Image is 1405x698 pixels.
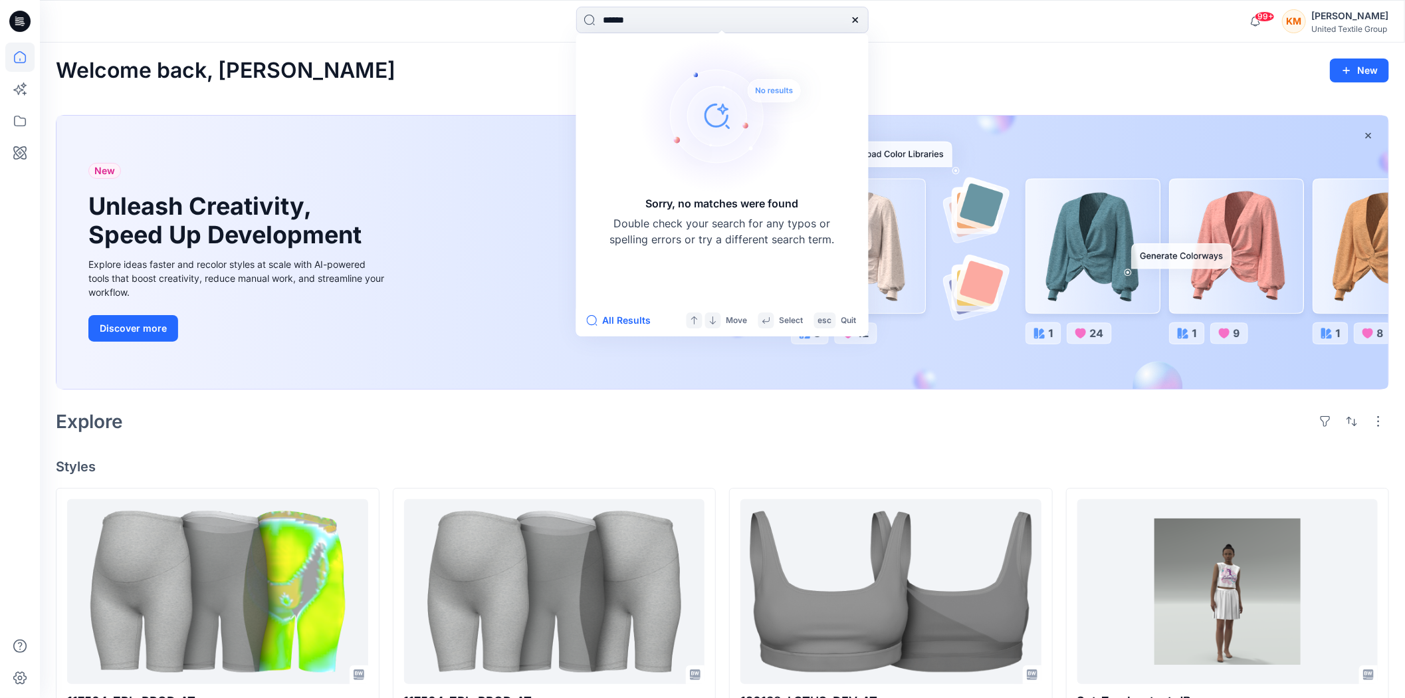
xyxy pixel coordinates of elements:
span: 99+ [1255,11,1275,22]
a: Discover more [88,315,387,342]
a: 117504_ZPL_PROD_AT [67,499,368,684]
h1: Unleash Creativity, Speed Up Development [88,192,368,249]
img: Sorry, no matches were found [640,36,826,195]
h4: Styles [56,459,1389,475]
h5: Sorry, no matches were found [646,195,799,211]
h2: Welcome back, [PERSON_NAME] [56,58,395,83]
button: All Results [587,312,660,328]
a: 120138_LOTUS_DEV_AT [740,499,1041,684]
div: KM [1282,9,1306,33]
h2: Explore [56,411,123,432]
p: esc [818,314,832,328]
div: Explore ideas faster and recolor styles at scale with AI-powered tools that boost creativity, red... [88,257,387,299]
a: Set-Zumba- test-JB [1077,499,1378,684]
p: Double check your search for any typos or spelling errors or try a different search term. [609,215,835,247]
div: [PERSON_NAME] [1311,8,1388,24]
p: Move [726,314,748,328]
a: 117504_ZPL_PROD_AT [404,499,705,684]
button: New [1330,58,1389,82]
p: Select [780,314,804,328]
div: United Textile Group [1311,24,1388,34]
button: Discover more [88,315,178,342]
span: New [94,163,115,179]
p: Quit [841,314,857,328]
